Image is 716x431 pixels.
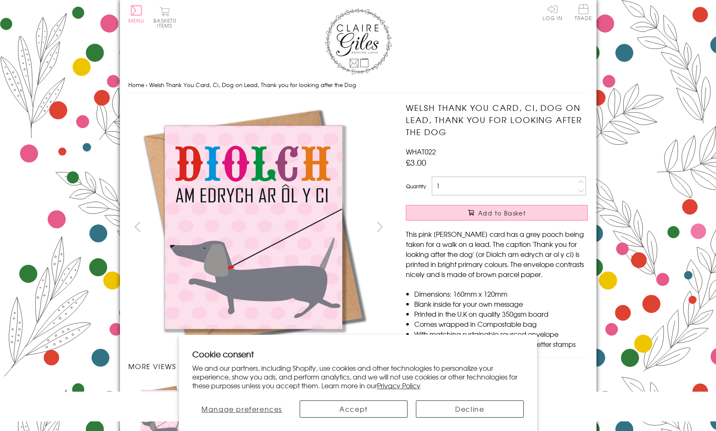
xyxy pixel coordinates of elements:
[325,8,392,74] img: Claire Giles Greetings Cards
[192,400,291,418] button: Manage preferences
[153,7,176,28] button: Basket0 items
[575,4,592,21] span: Trade
[157,17,176,29] span: 0 items
[128,102,379,353] img: Welsh Thank You Card, Ci, Dog on Lead, Thank you for looking after the Dog
[414,319,588,329] li: Comes wrapped in Compostable bag
[377,380,420,390] a: Privacy Policy
[478,209,526,217] span: Add to Basket
[414,299,588,309] li: Blank inside for your own message
[406,102,588,138] h1: Welsh Thank You Card, Ci, Dog on Lead, Thank you for looking after the Dog
[128,361,390,371] h3: More views
[406,229,588,279] p: This pink [PERSON_NAME] card has a grey pooch being taken for a walk on a lead. The caption 'Than...
[128,217,147,236] button: prev
[406,205,588,221] button: Add to Basket
[406,156,426,168] span: £3.00
[414,289,588,299] li: Dimensions: 160mm x 120mm
[128,5,145,23] button: Menu
[128,77,588,94] nav: breadcrumbs
[406,182,426,190] label: Quantity
[575,4,592,22] a: Trade
[414,329,588,339] li: With matching sustainable sourced envelope
[300,400,408,418] button: Accept
[543,4,563,21] a: Log In
[128,17,145,24] span: Menu
[128,81,144,89] a: Home
[416,400,524,418] button: Decline
[201,404,282,414] span: Manage preferences
[370,217,389,236] button: next
[192,364,524,390] p: We and our partners, including Shopify, use cookies and other technologies to personalize your ex...
[149,81,356,89] span: Welsh Thank You Card, Ci, Dog on Lead, Thank you for looking after the Dog
[406,146,436,156] span: WHAT022
[146,81,148,89] span: ›
[414,309,588,319] li: Printed in the U.K on quality 350gsm board
[192,348,524,360] h2: Cookie consent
